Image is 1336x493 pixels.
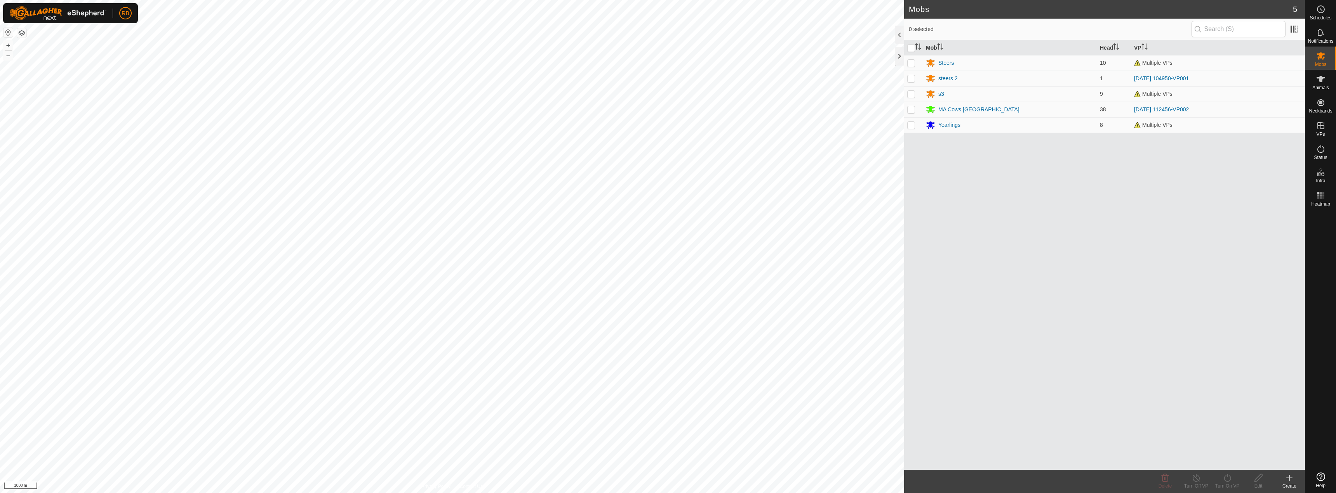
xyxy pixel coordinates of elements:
button: – [3,51,13,60]
span: Notifications [1308,39,1333,43]
a: Help [1305,469,1336,491]
span: Multiple VPs [1134,91,1172,97]
button: + [3,41,13,50]
span: Multiple VPs [1134,122,1172,128]
button: Reset Map [3,28,13,37]
div: Steers [938,59,954,67]
div: s3 [938,90,944,98]
span: Delete [1159,483,1172,489]
p-sorticon: Activate to sort [915,45,921,51]
button: Map Layers [17,28,26,38]
a: [DATE] 112456-VP002 [1134,106,1189,112]
th: Mob [923,40,1097,55]
p-sorticon: Activate to sort [937,45,943,51]
span: 10 [1100,60,1106,66]
span: RB [122,9,129,17]
a: Privacy Policy [421,483,451,490]
input: Search (S) [1192,21,1286,37]
h2: Mobs [909,5,1293,14]
span: Multiple VPs [1134,60,1172,66]
span: Heatmap [1311,202,1330,206]
div: steers 2 [938,74,958,83]
span: VPs [1316,132,1325,137]
span: Status [1314,155,1327,160]
span: 0 selected [909,25,1192,33]
p-sorticon: Activate to sort [1141,45,1148,51]
span: Help [1316,483,1326,488]
span: 8 [1100,122,1103,128]
th: VP [1131,40,1305,55]
span: 1 [1100,75,1103,81]
span: Neckbands [1309,109,1332,113]
div: Yearlings [938,121,960,129]
span: 9 [1100,91,1103,97]
img: Gallagher Logo [9,6,106,20]
p-sorticon: Activate to sort [1113,45,1119,51]
div: Turn On VP [1212,483,1243,490]
a: Contact Us [460,483,483,490]
span: Schedules [1310,16,1331,20]
span: 5 [1293,3,1297,15]
div: Turn Off VP [1181,483,1212,490]
a: [DATE] 104950-VP001 [1134,75,1189,81]
span: Mobs [1315,62,1326,67]
th: Head [1097,40,1131,55]
div: Create [1274,483,1305,490]
div: MA Cows [GEOGRAPHIC_DATA] [938,106,1019,114]
span: 38 [1100,106,1106,112]
span: Infra [1316,178,1325,183]
span: Animals [1312,85,1329,90]
div: Edit [1243,483,1274,490]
